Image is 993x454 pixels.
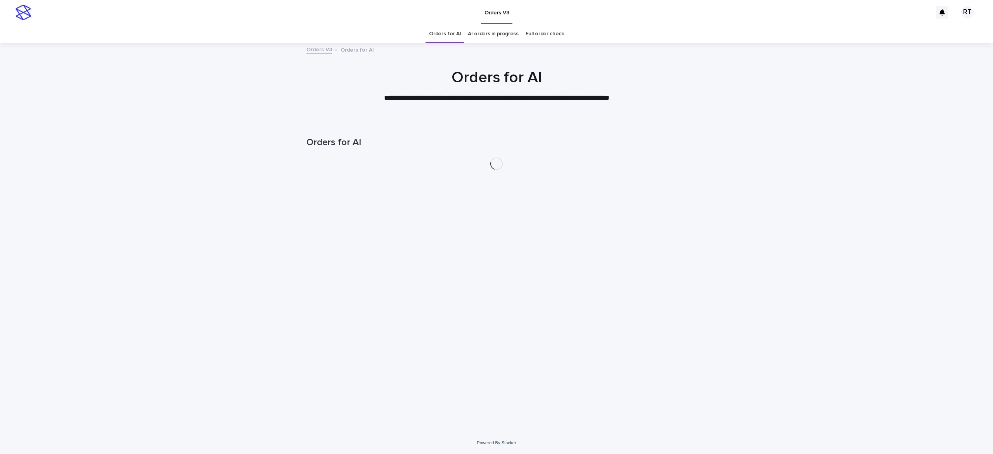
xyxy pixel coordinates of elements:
div: RT [961,6,974,19]
a: Powered By Stacker [477,440,516,445]
h1: Orders for AI [306,68,687,87]
a: Orders V3 [306,45,332,54]
p: Orders for AI [341,45,374,54]
a: Full order check [526,25,564,43]
h1: Orders for AI [306,137,687,148]
a: AI orders in progress [468,25,519,43]
a: Orders for AI [429,25,461,43]
img: stacker-logo-s-only.png [16,5,31,20]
